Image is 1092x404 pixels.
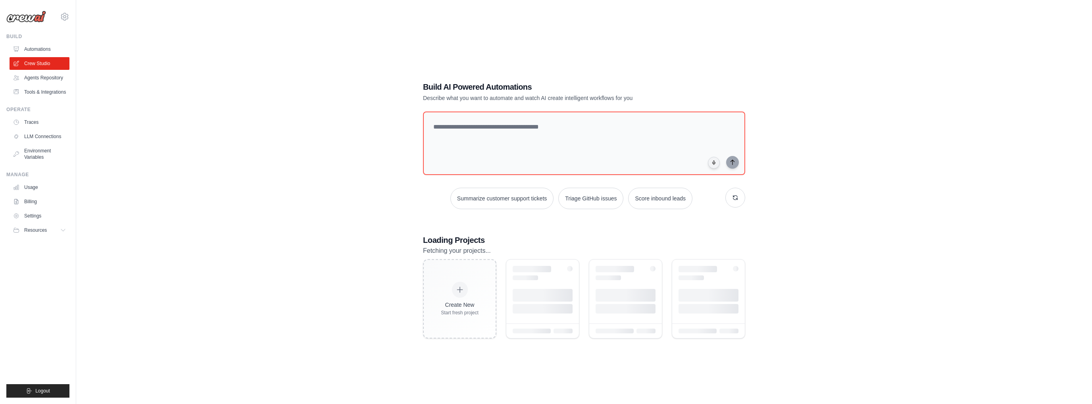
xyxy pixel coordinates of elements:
[450,188,554,209] button: Summarize customer support tickets
[24,227,47,233] span: Resources
[10,86,69,98] a: Tools & Integrations
[6,384,69,398] button: Logout
[708,157,720,169] button: Click to speak your automation idea
[423,94,690,102] p: Describe what you want to automate and watch AI create intelligent workflows for you
[6,106,69,113] div: Operate
[10,116,69,129] a: Traces
[6,11,46,23] img: Logo
[35,388,50,394] span: Logout
[10,224,69,237] button: Resources
[441,301,479,309] div: Create New
[10,181,69,194] a: Usage
[423,81,690,92] h1: Build AI Powered Automations
[10,144,69,164] a: Environment Variables
[10,130,69,143] a: LLM Connections
[423,246,745,256] p: Fetching your projects...
[628,188,692,209] button: Score inbound leads
[10,57,69,70] a: Crew Studio
[6,171,69,178] div: Manage
[6,33,69,40] div: Build
[10,195,69,208] a: Billing
[558,188,623,209] button: Triage GitHub issues
[725,188,745,208] button: Get new suggestions
[441,310,479,316] div: Start fresh project
[10,71,69,84] a: Agents Repository
[423,235,745,246] h3: Loading Projects
[10,210,69,222] a: Settings
[10,43,69,56] a: Automations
